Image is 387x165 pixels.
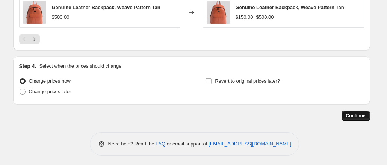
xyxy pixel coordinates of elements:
h2: Step 4. [19,62,36,70]
span: Genuine Leather Backpack, Weave Pattern Tan [52,5,160,10]
p: Select when the prices should change [39,62,121,70]
img: BP1461-WEV-TAN_1_80x.jpg [207,1,230,24]
a: FAQ [156,141,165,147]
button: Continue [342,111,370,121]
span: Need help? Read the [108,141,156,147]
button: Next [29,34,40,44]
span: Change prices now [29,78,71,84]
img: BP1461-WEV-TAN_1_80x.jpg [23,1,46,24]
div: $500.00 [52,14,70,21]
span: or email support at [165,141,209,147]
span: Revert to original prices later? [215,78,280,84]
span: Change prices later [29,89,71,94]
div: $150.00 [236,14,253,21]
span: Continue [346,113,366,119]
span: Genuine Leather Backpack, Weave Pattern Tan [236,5,344,10]
nav: Pagination [19,34,40,44]
a: [EMAIL_ADDRESS][DOMAIN_NAME] [209,141,291,147]
strike: $500.00 [256,14,274,21]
